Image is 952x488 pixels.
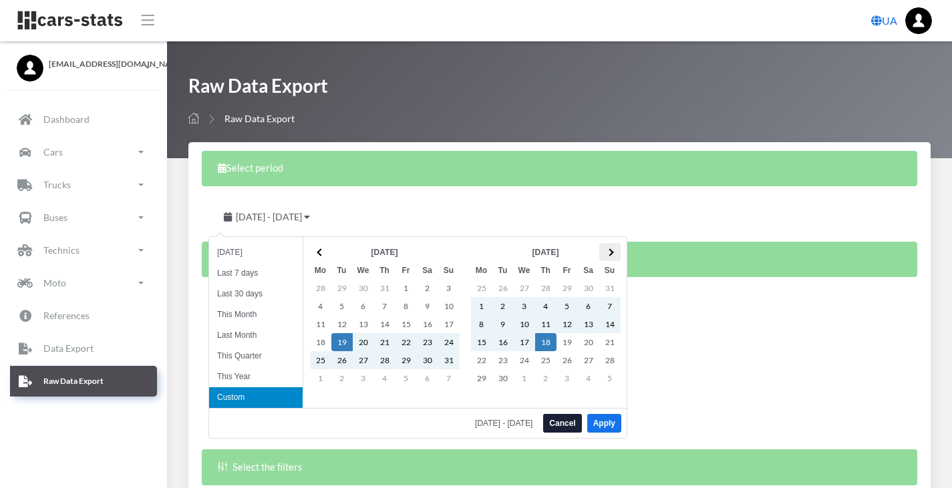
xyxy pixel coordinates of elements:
td: 1 [471,297,492,315]
td: 2 [417,279,438,297]
li: Last Month [209,325,303,346]
td: 7 [374,297,395,315]
a: [EMAIL_ADDRESS][DOMAIN_NAME] [17,55,150,70]
td: 24 [514,351,535,369]
a: Cars [10,137,157,168]
a: Moto [10,268,157,298]
td: 6 [417,369,438,387]
td: 22 [471,351,492,369]
a: Data Export [10,333,157,364]
td: 6 [578,297,599,315]
p: References [43,307,90,324]
td: 30 [353,279,374,297]
td: 22 [395,333,417,351]
li: Last 7 days [209,263,303,284]
td: 5 [395,369,417,387]
li: [DATE] [209,242,303,263]
td: 31 [438,351,460,369]
td: 5 [599,369,621,387]
a: Trucks [10,170,157,200]
td: 1 [514,369,535,387]
td: 7 [438,369,460,387]
li: Last 30 days [209,284,303,304]
img: navbar brand [17,10,124,31]
th: Th [535,261,557,279]
th: We [514,261,535,279]
th: Mo [471,261,492,279]
th: Su [599,261,621,279]
td: 2 [492,297,514,315]
td: 6 [353,297,374,315]
td: 14 [374,315,395,333]
td: 4 [310,297,331,315]
td: 21 [599,333,621,351]
th: [DATE] [492,243,599,261]
td: 26 [557,351,578,369]
td: 11 [310,315,331,333]
th: [DATE] [331,243,438,261]
td: 26 [331,351,353,369]
td: 27 [578,351,599,369]
td: 10 [438,297,460,315]
td: 15 [395,315,417,333]
td: 5 [331,297,353,315]
li: Custom [209,387,303,408]
th: Fr [395,261,417,279]
td: 24 [438,333,460,351]
td: 10 [514,315,535,333]
td: 16 [417,315,438,333]
th: Th [374,261,395,279]
td: 13 [578,315,599,333]
span: [DATE] - [DATE] [236,211,302,222]
a: References [10,300,157,331]
th: Tu [331,261,353,279]
p: Technics [43,242,80,258]
img: ... [905,7,932,34]
td: 29 [557,279,578,297]
td: 28 [374,351,395,369]
li: This Month [209,304,303,325]
td: 30 [578,279,599,297]
td: 25 [535,351,557,369]
td: 26 [492,279,514,297]
td: 2 [331,369,353,387]
th: Fr [557,261,578,279]
td: 8 [471,315,492,333]
a: Buses [10,202,157,233]
div: Select the filters [202,449,917,485]
td: 9 [417,297,438,315]
td: 1 [395,279,417,297]
td: 13 [353,315,374,333]
td: 19 [557,333,578,351]
a: UA [866,7,903,34]
td: 21 [374,333,395,351]
p: Raw Data Export [43,374,104,389]
li: This Year [209,367,303,387]
td: 20 [578,333,599,351]
td: 5 [557,297,578,315]
th: Mo [310,261,331,279]
td: 12 [557,315,578,333]
td: 27 [353,351,374,369]
td: 31 [374,279,395,297]
td: 4 [578,369,599,387]
td: 28 [310,279,331,297]
td: 20 [353,333,374,351]
td: 12 [331,315,353,333]
td: 30 [417,351,438,369]
a: Dashboard [10,104,157,135]
td: 27 [514,279,535,297]
td: 11 [535,315,557,333]
th: Tu [492,261,514,279]
td: 17 [438,315,460,333]
td: 18 [535,333,557,351]
td: 23 [492,351,514,369]
th: Su [438,261,460,279]
td: 31 [599,279,621,297]
td: 18 [310,333,331,351]
td: 4 [374,369,395,387]
p: Moto [43,274,66,291]
p: Data Export [43,340,94,356]
td: 25 [310,351,331,369]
